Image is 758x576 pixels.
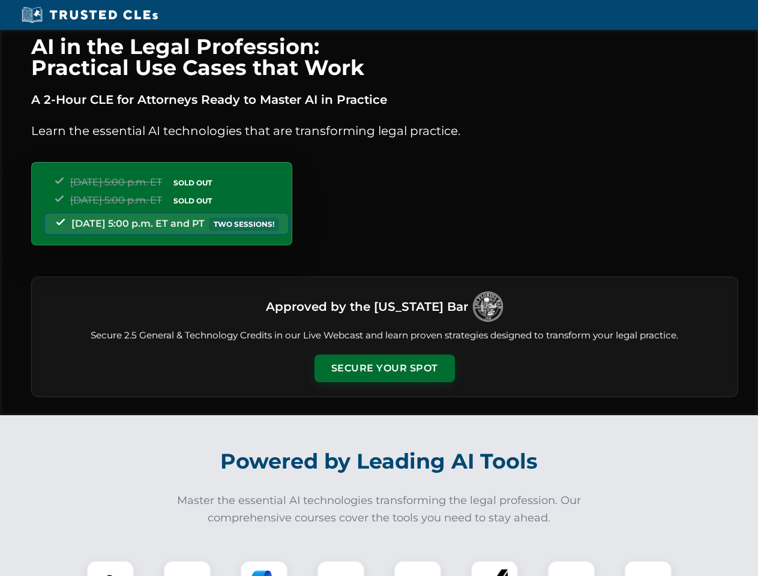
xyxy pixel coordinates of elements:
img: Trusted CLEs [18,6,161,24]
span: [DATE] 5:00 p.m. ET [70,176,162,188]
span: [DATE] 5:00 p.m. ET [70,194,162,206]
h3: Approved by the [US_STATE] Bar [266,296,468,317]
p: Secure 2.5 General & Technology Credits in our Live Webcast and learn proven strategies designed ... [46,329,723,343]
h2: Powered by Leading AI Tools [47,440,712,482]
img: Logo [473,292,503,322]
h1: AI in the Legal Profession: Practical Use Cases that Work [31,36,738,78]
span: SOLD OUT [169,176,216,189]
p: A 2-Hour CLE for Attorneys Ready to Master AI in Practice [31,90,738,109]
p: Master the essential AI technologies transforming the legal profession. Our comprehensive courses... [169,492,589,527]
p: Learn the essential AI technologies that are transforming legal practice. [31,121,738,140]
button: Secure Your Spot [314,355,455,382]
span: SOLD OUT [169,194,216,207]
